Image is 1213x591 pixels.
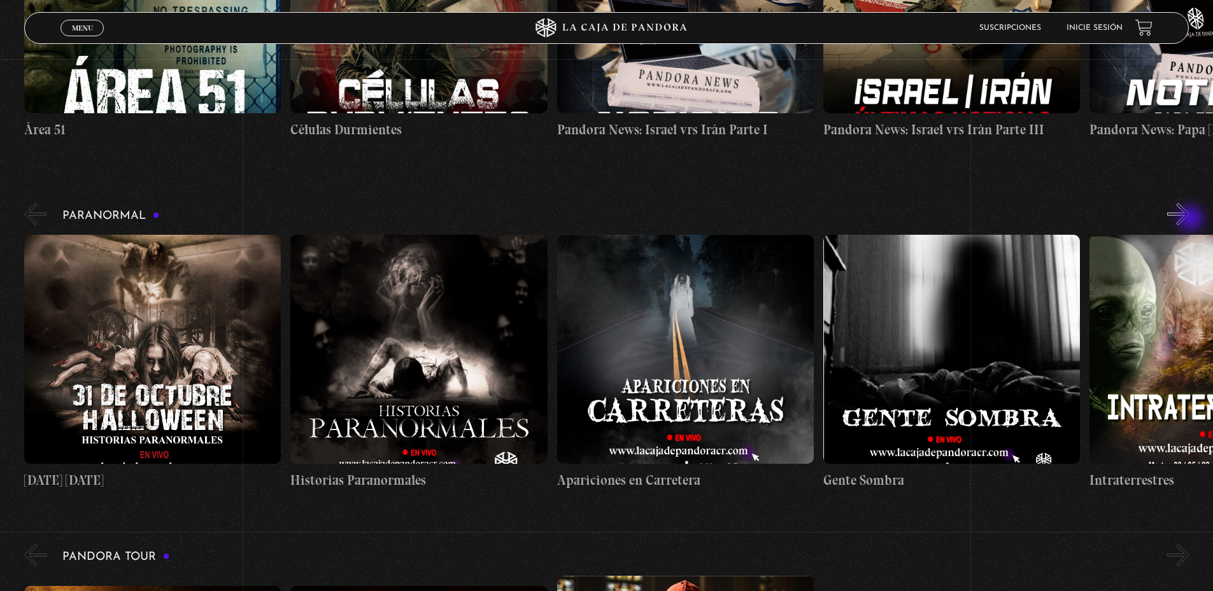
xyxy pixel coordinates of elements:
span: Cerrar [67,34,97,43]
button: Previous [24,203,46,225]
button: Next [1167,203,1189,225]
h4: [DATE] [DATE] [24,470,281,490]
button: Previous [24,544,46,566]
h4: Área 51 [24,120,281,140]
h4: Pandora News: Israel vrs Irán Parte I [557,120,814,140]
a: Historias Paranormales [290,235,547,490]
a: Gente Sombra [823,235,1080,490]
h3: Paranormal [62,210,160,222]
h4: Pandora News: Israel vrs Irán Parte III [823,120,1080,140]
a: Inicie sesión [1067,24,1123,32]
h3: Pandora Tour [62,551,170,563]
a: Apariciones en Carretera [557,235,814,490]
a: View your shopping cart [1135,19,1153,36]
button: Next [1167,544,1189,566]
h4: Gente Sombra [823,470,1080,490]
span: Menu [72,24,93,32]
a: [DATE] [DATE] [24,235,281,490]
a: Suscripciones [979,24,1041,32]
h4: Apariciones en Carretera [557,470,814,490]
h4: Células Durmientes [290,120,547,140]
h4: Historias Paranormales [290,470,547,490]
